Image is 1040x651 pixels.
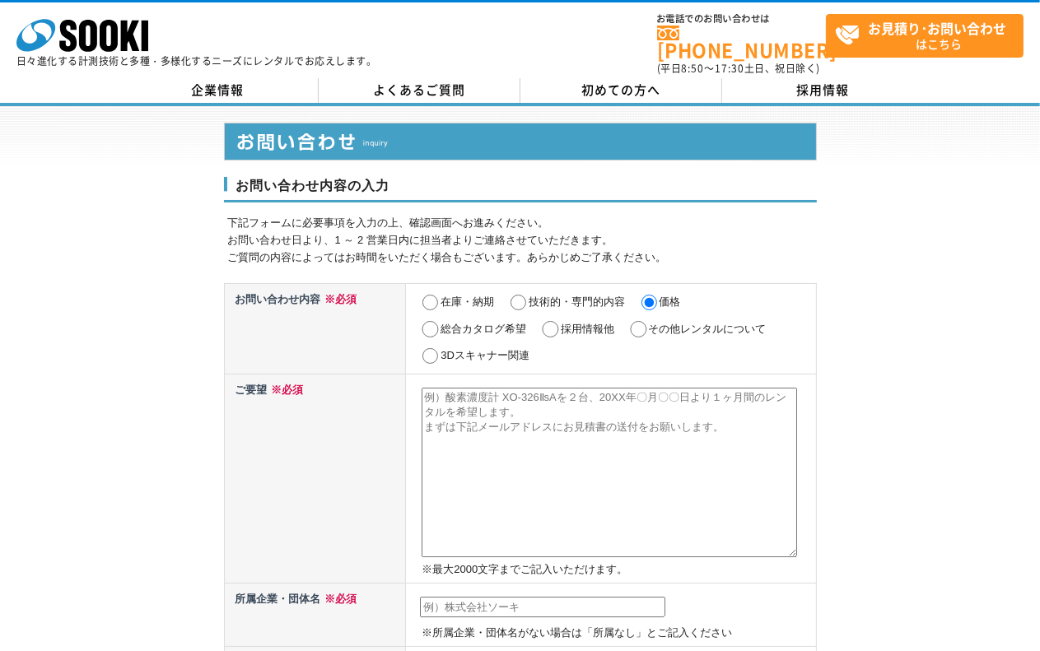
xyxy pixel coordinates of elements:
img: お問い合わせ [224,123,817,160]
label: 採用情報他 [561,323,614,335]
input: 例）株式会社ソーキ [420,597,665,618]
a: 初めての方へ [520,78,722,103]
th: お問い合わせ内容 [224,283,406,374]
span: 初めての方へ [581,81,660,99]
strong: お見積り･お問い合わせ [869,18,1007,38]
span: はこちら [835,15,1023,56]
p: 日々進化する計測技術と多種・多様化するニーズにレンタルでお応えします。 [16,56,377,66]
span: (平日 ～ 土日、祝日除く) [657,61,820,76]
label: 総合カタログ希望 [441,323,526,335]
p: ※最大2000文字までご記入いただけます。 [422,561,812,579]
th: ご要望 [224,374,406,583]
label: 在庫・納期 [441,295,494,308]
span: ※必須 [321,293,357,305]
span: ※必須 [321,593,357,605]
a: お見積り･お問い合わせはこちら [826,14,1024,58]
p: ※所属企業・団体名がない場合は「所属なし」とご記入ください [422,625,812,642]
a: 企業情報 [117,78,319,103]
span: お電話でのお問い合わせは [657,14,826,24]
label: 3Dスキャナー関連 [441,349,529,361]
span: 17:30 [715,61,744,76]
p: 下記フォームに必要事項を入力の上、確認画面へお進みください。 お問い合わせ日より、1 ～ 2 営業日内に担当者よりご連絡させていただきます。 ご質問の内容によってはお時間をいただく場合もございま... [228,215,817,266]
th: 所属企業・団体名 [224,584,406,647]
h3: お問い合わせ内容の入力 [224,177,817,203]
label: その他レンタルについて [649,323,767,335]
label: 技術的・専門的内容 [529,295,625,308]
label: 価格 [660,295,681,308]
a: よくあるご質問 [319,78,520,103]
span: 8:50 [682,61,705,76]
span: ※必須 [268,384,304,396]
a: [PHONE_NUMBER] [657,26,826,59]
a: 採用情報 [722,78,924,103]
